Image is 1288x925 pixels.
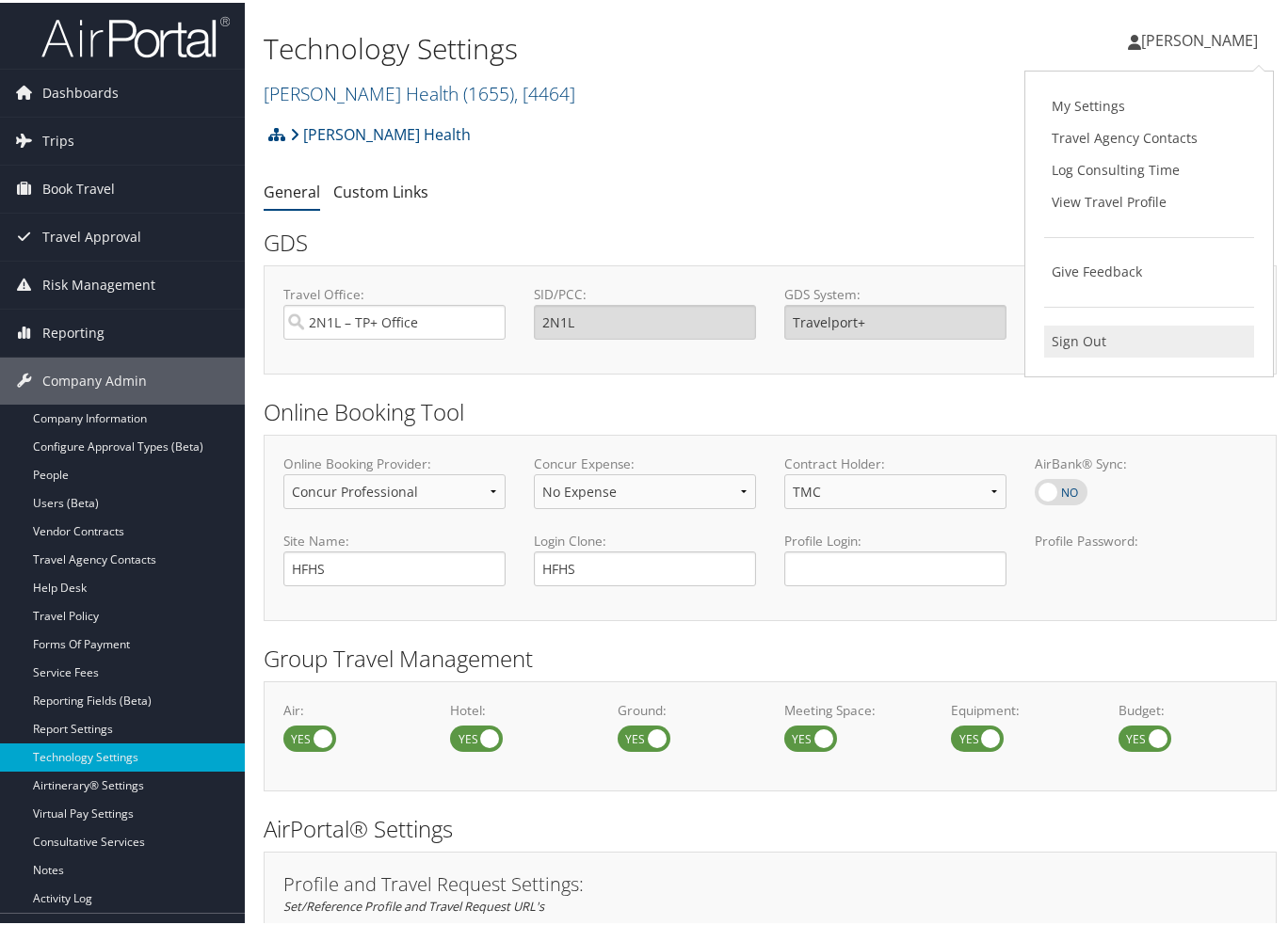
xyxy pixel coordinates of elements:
[450,698,588,717] label: Hotel:
[42,115,74,162] span: Trips
[1141,27,1258,48] span: [PERSON_NAME]
[283,895,544,912] em: Set/Reference Profile and Travel Request URL's
[534,452,756,470] label: Concur Expense:
[290,113,471,151] a: [PERSON_NAME] Health
[463,78,514,104] span: ( 1655 )
[42,355,147,402] span: Company Admin
[1035,529,1257,582] label: Profile Password:
[784,452,1006,470] label: Contract Holder:
[41,12,230,56] img: airportal-logo.png
[1044,323,1254,355] a: Sign Out
[534,529,756,548] label: Login Clone:
[784,529,1006,582] label: Profile Login:
[333,179,428,199] a: Custom Links
[283,452,506,470] label: Online Booking Provider:
[1044,152,1254,183] a: Log Consulting Time
[784,698,923,717] label: Meeting Space:
[534,282,756,301] label: SID/PCC:
[283,529,506,548] label: Site Name:
[283,872,1257,891] h3: Profile and Travel Request Settings:
[264,179,320,199] a: General
[264,393,1277,425] h2: Online Booking Tool
[784,282,1006,301] label: GDS System:
[1035,452,1257,470] label: AirBank® Sync:
[1044,253,1254,285] a: Give Feedback
[264,640,1277,672] h2: Group Travel Management
[1044,88,1254,120] a: My Settings
[283,698,422,717] label: Air:
[1044,183,1254,215] a: View Travel Profile
[618,698,756,717] label: Ground:
[951,698,1089,717] label: Equipment:
[784,549,1006,583] input: Profile Login:
[1035,476,1087,502] label: AirBank® Sync
[264,224,1263,256] h2: GDS
[514,78,575,104] span: , [ 4464 ]
[42,67,119,114] span: Dashboards
[264,810,1277,842] h2: AirPortal® Settings
[1119,698,1257,717] label: Budget:
[283,282,506,301] label: Travel Office:
[264,78,575,104] a: [PERSON_NAME] Health
[1128,9,1277,66] a: [PERSON_NAME]
[1044,120,1254,152] a: Travel Agency Contacts
[42,259,155,306] span: Risk Management
[42,163,115,210] span: Book Travel
[42,307,105,354] span: Reporting
[42,211,141,258] span: Travel Approval
[264,26,939,66] h1: Technology Settings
